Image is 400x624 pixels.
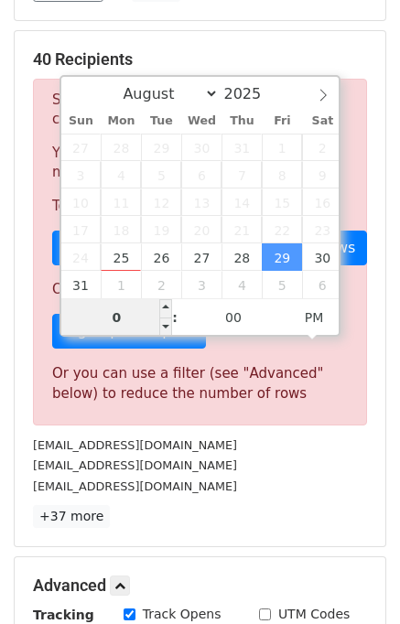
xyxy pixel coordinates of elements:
[302,188,342,216] span: August 16, 2025
[262,161,302,188] span: August 8, 2025
[141,161,181,188] span: August 5, 2025
[262,134,302,161] span: August 1, 2025
[172,299,178,336] span: :
[33,438,237,452] small: [EMAIL_ADDRESS][DOMAIN_NAME]
[101,216,141,243] span: August 18, 2025
[52,91,348,129] p: Sorry, you don't have enough daily email credits to send these emails.
[302,216,342,243] span: August 23, 2025
[33,458,237,472] small: [EMAIL_ADDRESS][DOMAIN_NAME]
[289,299,340,336] span: Click to toggle
[222,188,262,216] span: August 14, 2025
[262,188,302,216] span: August 15, 2025
[33,479,237,493] small: [EMAIL_ADDRESS][DOMAIN_NAME]
[181,161,222,188] span: August 6, 2025
[52,144,348,182] p: Your current plan supports a daily maximum of .
[61,115,102,127] span: Sun
[141,243,181,271] span: August 26, 2025
[33,505,110,528] a: +37 more
[61,271,102,298] span: August 31, 2025
[181,243,222,271] span: August 27, 2025
[302,134,342,161] span: August 2, 2025
[33,576,367,596] h5: Advanced
[141,216,181,243] span: August 19, 2025
[61,216,102,243] span: August 17, 2025
[52,280,348,299] p: Or
[262,115,302,127] span: Fri
[222,243,262,271] span: August 28, 2025
[141,271,181,298] span: September 2, 2025
[33,49,367,70] h5: 40 Recipients
[222,115,262,127] span: Thu
[222,271,262,298] span: September 4, 2025
[101,271,141,298] span: September 1, 2025
[101,134,141,161] span: July 28, 2025
[181,216,222,243] span: August 20, 2025
[61,243,102,271] span: August 24, 2025
[33,608,94,622] strong: Tracking
[101,188,141,216] span: August 11, 2025
[181,115,222,127] span: Wed
[101,115,141,127] span: Mon
[222,161,262,188] span: August 7, 2025
[262,243,302,271] span: August 29, 2025
[52,231,367,265] a: Choose a Google Sheet with fewer rows
[302,161,342,188] span: August 9, 2025
[302,243,342,271] span: August 30, 2025
[143,605,222,624] label: Track Opens
[181,271,222,298] span: September 3, 2025
[219,85,285,102] input: Year
[52,197,348,216] p: To send these emails, you can either:
[101,161,141,188] span: August 4, 2025
[61,161,102,188] span: August 3, 2025
[262,271,302,298] span: September 5, 2025
[262,216,302,243] span: August 22, 2025
[61,134,102,161] span: July 27, 2025
[178,299,289,336] input: Minute
[141,115,181,127] span: Tue
[141,188,181,216] span: August 12, 2025
[181,188,222,216] span: August 13, 2025
[302,115,342,127] span: Sat
[141,134,181,161] span: July 29, 2025
[222,216,262,243] span: August 21, 2025
[308,536,400,624] iframe: Chat Widget
[181,134,222,161] span: July 30, 2025
[222,134,262,161] span: July 31, 2025
[52,363,348,404] div: Or you can use a filter (see "Advanced" below) to reduce the number of rows
[52,314,206,349] a: Sign up for a plan
[302,271,342,298] span: September 6, 2025
[61,188,102,216] span: August 10, 2025
[278,605,350,624] label: UTM Codes
[101,243,141,271] span: August 25, 2025
[61,299,173,336] input: Hour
